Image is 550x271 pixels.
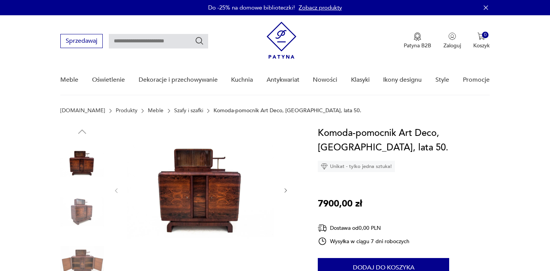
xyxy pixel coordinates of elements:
[477,32,485,40] img: Ikona koszyka
[139,65,218,95] a: Dekoracje i przechowywanie
[404,42,431,49] p: Patyna B2B
[299,4,342,11] a: Zobacz produkty
[404,32,431,49] button: Patyna B2B
[60,141,104,185] img: Zdjęcie produktu Komoda-pomocnik Art Deco, Polska, lata 50.
[404,32,431,49] a: Ikona medaluPatyna B2B
[318,161,395,172] div: Unikat - tylko jedna sztuka!
[195,36,204,45] button: Szukaj
[318,223,327,233] img: Ikona dostawy
[414,32,421,41] img: Ikona medalu
[174,108,203,114] a: Szafy i szafki
[60,34,103,48] button: Sprzedawaj
[116,108,137,114] a: Produkty
[231,65,253,95] a: Kuchnia
[435,65,449,95] a: Style
[383,65,422,95] a: Ikony designu
[473,32,490,49] button: 0Koszyk
[318,197,362,211] p: 7900,00 zł
[60,39,103,44] a: Sprzedawaj
[448,32,456,40] img: Ikonka użytkownika
[473,42,490,49] p: Koszyk
[318,223,409,233] div: Dostawa od 0,00 PLN
[318,237,409,246] div: Wysyłka w ciągu 7 dni roboczych
[267,65,299,95] a: Antykwariat
[60,65,78,95] a: Meble
[148,108,163,114] a: Meble
[214,108,361,114] p: Komoda-pomocnik Art Deco, [GEOGRAPHIC_DATA], lata 50.
[313,65,337,95] a: Nowości
[443,32,461,49] button: Zaloguj
[351,65,370,95] a: Klasyki
[267,22,296,59] img: Patyna - sklep z meblami i dekoracjami vintage
[482,32,489,38] div: 0
[92,65,125,95] a: Oświetlenie
[60,190,104,234] img: Zdjęcie produktu Komoda-pomocnik Art Deco, Polska, lata 50.
[321,163,328,170] img: Ikona diamentu
[463,65,490,95] a: Promocje
[208,4,295,11] p: Do -25% na domowe biblioteczki!
[443,42,461,49] p: Zaloguj
[127,126,275,254] img: Zdjęcie produktu Komoda-pomocnik Art Deco, Polska, lata 50.
[318,126,489,155] h1: Komoda-pomocnik Art Deco, [GEOGRAPHIC_DATA], lata 50.
[60,108,105,114] a: [DOMAIN_NAME]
